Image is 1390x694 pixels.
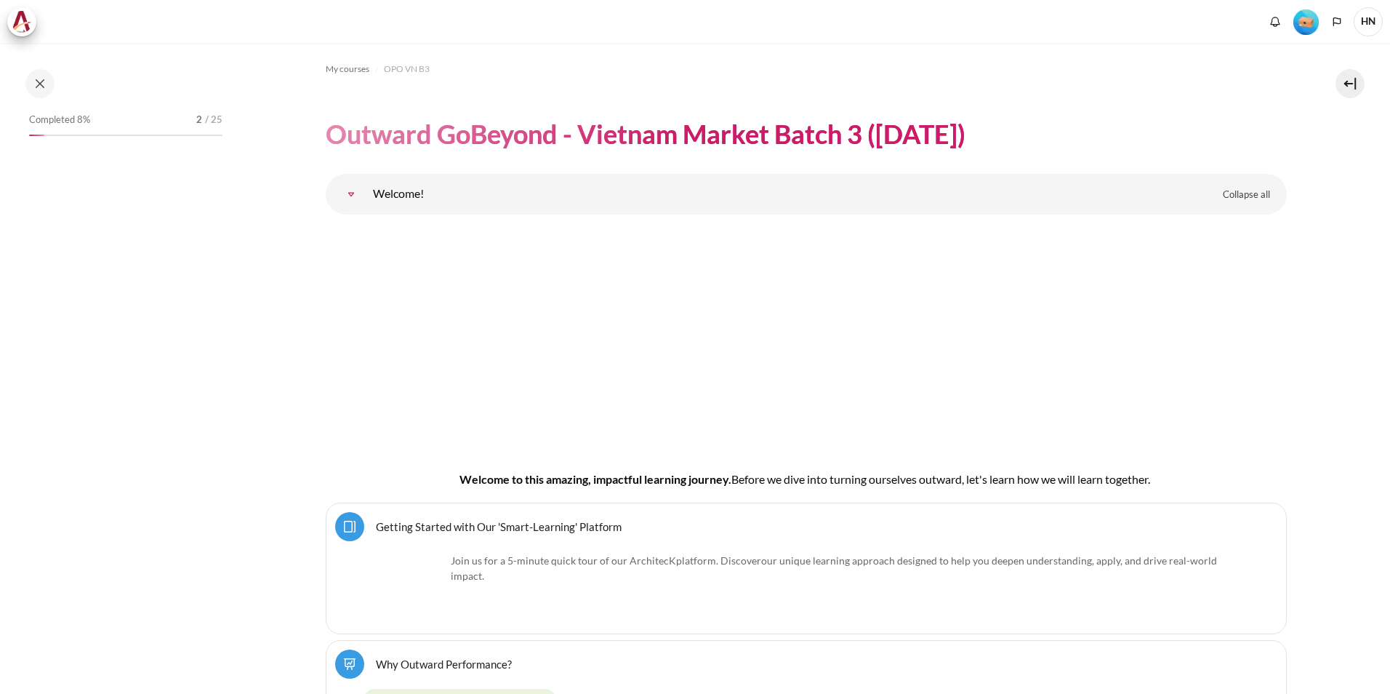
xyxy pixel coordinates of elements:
[205,113,222,127] span: / 25
[1293,9,1319,35] img: Level #1
[1212,183,1281,207] a: Collapse all
[373,553,1240,583] p: Join us for a 5-minute quick tour of our ArchitecK platform. Discover
[1354,7,1383,36] a: User menu
[1354,7,1383,36] span: HN
[373,553,446,625] img: platform logo
[384,63,430,76] span: OPO VN B3
[739,472,1150,486] span: efore we dive into turning ourselves outward, let's learn how we will learn together.
[7,7,44,36] a: Architeck Architeck
[376,519,622,533] a: Getting Started with Our 'Smart-Learning' Platform
[1293,8,1319,35] div: Level #1
[29,113,90,127] span: Completed 8%
[326,57,1287,81] nav: Navigation bar
[384,60,430,78] a: OPO VN B3
[372,471,1240,488] h4: Welcome to this amazing, impactful learning journey.
[731,472,739,486] span: B
[1287,8,1325,35] a: Level #1
[12,11,32,33] img: Architeck
[337,180,366,209] a: Welcome!
[196,113,202,127] span: 2
[451,554,1217,582] span: our unique learning approach designed to help you deepen understanding, apply, and drive real-wor...
[326,63,369,76] span: My courses
[1223,188,1270,202] span: Collapse all
[326,60,369,78] a: My courses
[326,117,965,151] h1: Outward GoBeyond - Vietnam Market Batch 3 ([DATE])
[376,657,512,671] a: Why Outward Performance?
[1326,11,1348,33] button: Languages
[29,135,44,136] div: 8%
[451,554,1217,582] span: .
[1264,11,1286,33] div: Show notification window with no new notifications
